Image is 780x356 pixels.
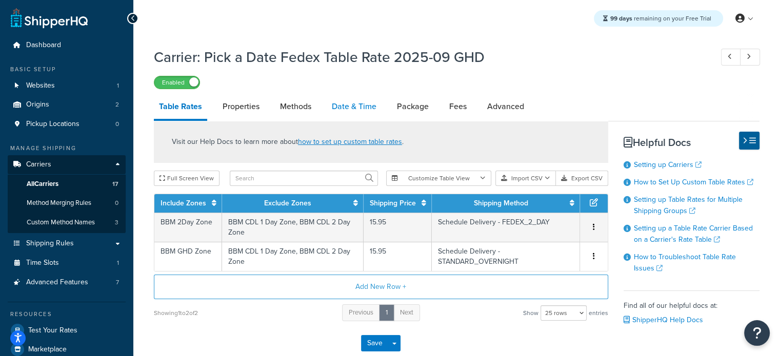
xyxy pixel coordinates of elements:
span: 3 [115,218,118,227]
span: 1 [117,259,119,267]
a: Next Record [740,49,760,66]
span: Time Slots [26,259,59,267]
button: Open Resource Center [744,320,770,346]
button: Add New Row + [154,275,608,299]
span: Shipping Rules [26,239,74,248]
a: Shipping Rules [8,234,126,253]
span: Show [523,306,538,320]
p: Visit our Help Docs to learn more about . [172,136,404,148]
span: Test Your Rates [28,326,77,335]
span: 0 [115,120,119,129]
button: Save [361,335,389,351]
button: Hide Help Docs [739,132,759,150]
div: Showing 1 to 2 of 2 [154,306,198,320]
a: AllCarriers17 [8,175,126,194]
a: Table Rates [154,94,207,121]
div: Basic Setup [8,65,126,74]
span: remaining on your Free Trial [610,14,711,23]
span: Carriers [26,160,51,169]
span: All Carriers [27,180,58,189]
a: How to Troubleshoot Table Rate Issues [634,252,736,274]
span: Marketplace [28,345,67,354]
li: Advanced Features [8,273,126,292]
button: Import CSV [495,171,556,186]
span: 1 [117,81,119,90]
a: Previous [342,304,380,321]
li: Pickup Locations [8,115,126,134]
a: Time Slots1 [8,254,126,273]
div: Resources [8,310,126,319]
a: Setting up Carriers [634,159,702,170]
span: 0 [115,199,118,207]
a: Properties [217,94,265,119]
a: Origins2 [8,95,126,114]
button: Customize Table View [386,171,491,186]
span: Method Merging Rules [27,199,91,207]
td: 15.95 [364,213,432,242]
span: Pickup Locations [26,120,79,129]
li: Carriers [8,155,126,233]
td: BBM 2Day Zone [154,213,222,242]
a: Advanced [482,94,529,119]
label: Enabled [154,76,199,89]
span: Next [400,307,413,317]
a: How to Set Up Custom Table Rates [634,177,753,187]
li: Method Merging Rules [8,194,126,213]
span: 2 [115,100,119,109]
a: Advanced Features7 [8,273,126,292]
a: Next [393,304,420,321]
a: Fees [444,94,472,119]
div: Manage Shipping [8,144,126,153]
a: Custom Method Names3 [8,213,126,232]
a: Setting up Table Rates for Multiple Shipping Groups [634,194,743,216]
a: Shipping Price [370,198,416,208]
span: Websites [26,81,55,90]
td: Schedule Delivery - STANDARD_OVERNIGHT [432,242,580,271]
span: Previous [349,307,373,317]
a: ShipperHQ Help Docs [624,315,703,325]
td: BBM GHD Zone [154,242,222,271]
span: Origins [26,100,49,109]
span: 7 [116,278,119,287]
span: Dashboard [26,41,61,50]
span: entries [589,306,608,320]
span: Custom Method Names [27,218,95,227]
a: Websites1 [8,76,126,95]
td: 15.95 [364,242,432,271]
button: Export CSV [556,171,608,186]
a: Date & Time [327,94,382,119]
li: Time Slots [8,254,126,273]
li: Origins [8,95,126,114]
td: Schedule Delivery - FEDEX_2_DAY [432,213,580,242]
a: Package [392,94,434,119]
a: Dashboard [8,36,126,55]
a: Method Merging Rules0 [8,194,126,213]
li: Custom Method Names [8,213,126,232]
a: Exclude Zones [264,198,311,208]
span: 17 [112,180,118,189]
a: Test Your Rates [8,321,126,340]
a: Carriers [8,155,126,174]
h1: Carrier: Pick a Date Fedex Table Rate 2025-09 GHD [154,47,702,67]
a: Include Zones [161,198,206,208]
button: Full Screen View [154,171,219,186]
a: Previous Record [721,49,741,66]
a: how to set up custom table rates [298,136,402,147]
div: Find all of our helpful docs at: [624,290,759,327]
a: 1 [379,304,394,321]
a: Setting up a Table Rate Carrier Based on a Carrier's Rate Table [634,223,753,245]
strong: 99 days [610,14,632,23]
input: Search [230,171,378,186]
td: BBM CDL 1 Day Zone, BBM CDL 2 Day Zone [222,213,364,242]
a: Shipping Method [474,198,528,208]
h3: Helpful Docs [624,137,759,148]
a: Pickup Locations0 [8,115,126,134]
li: Websites [8,76,126,95]
span: Advanced Features [26,278,88,287]
td: BBM CDL 1 Day Zone, BBM CDL 2 Day Zone [222,242,364,271]
a: Methods [275,94,316,119]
